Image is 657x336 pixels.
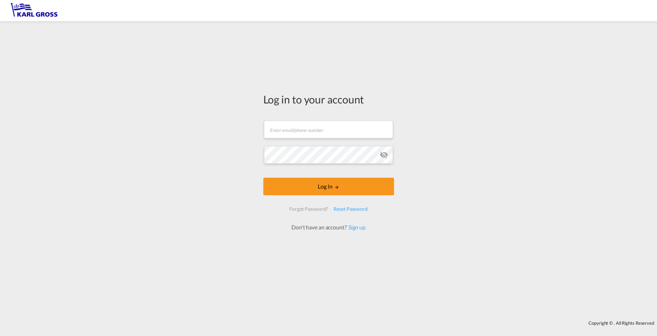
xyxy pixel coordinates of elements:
div: Forgot Password? [286,203,331,215]
input: Enter email/phone number [264,121,393,138]
img: 3269c73066d711f095e541db4db89301.png [11,3,58,19]
a: Sign up [347,224,366,230]
div: Don't have an account? [284,223,373,231]
md-icon: icon-eye-off [380,151,388,159]
button: LOGIN [263,178,394,195]
div: Log in to your account [263,92,394,107]
div: Reset Password [331,203,371,215]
